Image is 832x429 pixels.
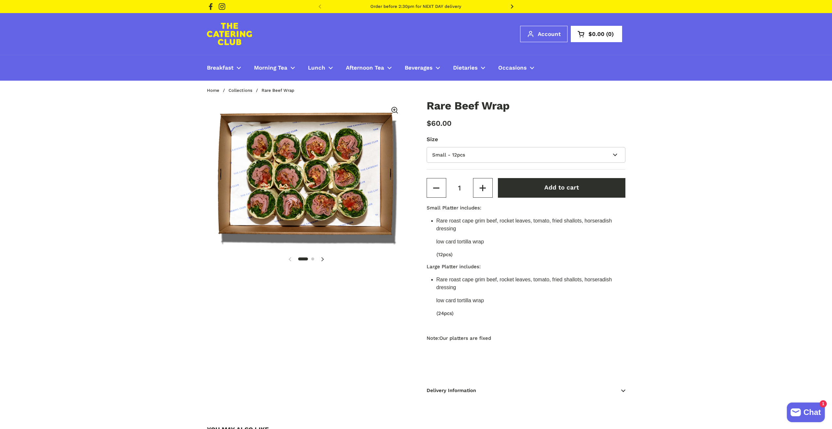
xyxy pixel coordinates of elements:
a: Morning Tea [247,60,301,75]
inbox-online-store-chat: Shopify online store chat [785,403,827,424]
a: Order before 2:30pm for NEXT DAY delivery [370,4,461,9]
a: Occasions [492,60,541,75]
span: Delivery Information [427,381,625,401]
a: Lunch [301,60,339,75]
a: Collections [229,88,252,93]
span: Add to cart [544,184,579,191]
span: Our platters are fixed [439,335,491,341]
span: $0.00 [588,31,604,37]
nav: breadcrumbs [207,88,302,93]
span: low card tortilla wrap [436,239,484,244]
a: Account [520,26,568,42]
span: Rare Beef Wrap [262,88,294,93]
a: Beverages [398,60,447,75]
h1: Rare Beef Wrap [427,100,625,111]
b: Large Platter includes: [427,264,481,270]
span: $60.00 [427,119,451,127]
span: / [223,88,225,93]
span: Occasions [498,64,527,72]
a: Afternoon Tea [339,60,398,75]
b: Small Platter includes: [427,205,481,211]
span: low card tortilla wrap [436,298,484,303]
label: Size [427,135,625,143]
button: Decrease quantity [427,178,446,198]
span: Rare roast cape grim beef, rocket leaves, tomato, fried shallots, horseradish dressing [436,277,612,290]
i: Note: [427,335,439,341]
span: (12pcs) [436,252,452,257]
span: Rare roast cape grim beef, rocket leaves, tomato, fried shallots, horseradish dressing [436,218,612,231]
button: Add to cart [498,178,625,198]
span: Breakfast [207,64,233,72]
a: Breakfast [200,60,247,75]
span: 0 [604,31,615,37]
img: Rare Beef Wrap [207,100,406,249]
span: Beverages [405,64,433,72]
span: Morning Tea [254,64,287,72]
img: The Catering Club [207,23,252,45]
span: Dietaries [453,64,478,72]
a: Dietaries [447,60,492,75]
span: Afternoon Tea [346,64,384,72]
span: Lunch [308,64,325,72]
a: Home [207,88,219,93]
span: (24pcs) [436,310,453,316]
span: / [256,88,258,93]
button: Increase quantity [473,178,493,198]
